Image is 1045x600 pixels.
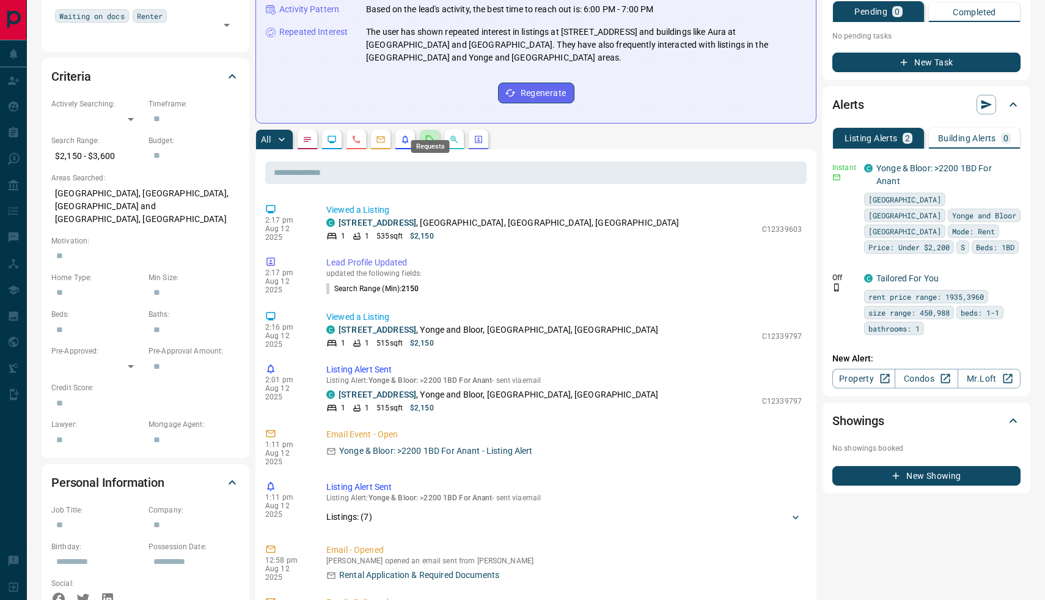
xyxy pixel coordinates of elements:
span: [GEOGRAPHIC_DATA] [868,193,941,206]
p: The user has shown repeated interest in listings at [STREET_ADDRESS] and buildings like Aura at [... [366,26,806,64]
svg: Email [832,173,841,182]
div: Showings [832,406,1021,435]
p: Lead Profile Updated [326,256,802,269]
p: Rental Application & Required Documents [339,569,499,582]
div: condos.ca [326,218,335,227]
svg: Listing Alerts [400,135,410,144]
p: Aug 12 2025 [265,502,308,519]
p: [PERSON_NAME] opened an email sent from [PERSON_NAME] [326,557,802,565]
div: condos.ca [864,164,873,172]
p: 2:17 pm [265,216,308,224]
p: 1 [341,338,345,349]
a: Mr.Loft [958,369,1021,388]
div: condos.ca [864,274,873,283]
p: , Yonge and Bloor, [GEOGRAPHIC_DATA], [GEOGRAPHIC_DATA] [339,388,658,401]
p: Listing Alert Sent [326,481,802,494]
button: Regenerate [498,83,574,103]
p: Job Title: [51,505,142,516]
h2: Alerts [832,95,864,114]
span: Beds: 1BD [976,241,1014,253]
p: Company: [148,505,240,516]
p: 1 [341,402,345,413]
span: Mode: Rent [952,225,995,237]
span: Renter [137,10,163,22]
div: condos.ca [326,325,335,334]
p: Search Range: [51,135,142,146]
p: Timeframe: [148,98,240,109]
p: [GEOGRAPHIC_DATA], [GEOGRAPHIC_DATA], [GEOGRAPHIC_DATA] and [GEOGRAPHIC_DATA], [GEOGRAPHIC_DATA] [51,183,240,229]
span: Yonge & Bloor: >2200 1BD For Anant [369,376,493,385]
p: Areas Searched: [51,172,240,183]
p: Possession Date: [148,541,240,552]
p: No pending tasks [832,27,1021,45]
p: 2:16 pm [265,323,308,331]
div: Requests [411,140,450,153]
p: Home Type: [51,272,142,283]
p: 2 [905,134,910,143]
p: Listing Alert Sent [326,363,802,376]
p: $2,150 [410,231,434,242]
p: Search Range (Min) : [326,283,419,294]
p: 515 sqft [376,402,403,413]
p: Mortgage Agent: [148,419,240,430]
button: New Task [832,53,1021,72]
p: 535 sqft [376,231,403,242]
p: Email - Opened [326,544,802,557]
h2: Personal Information [51,473,164,492]
svg: Push Notification Only [832,283,841,292]
p: Actively Searching: [51,98,142,109]
span: Waiting on docs [59,10,125,22]
a: [STREET_ADDRESS] [339,325,416,335]
p: Aug 12 2025 [265,565,308,582]
p: Aug 12 2025 [265,277,308,294]
p: No showings booked [832,443,1021,454]
span: bathrooms: 1 [868,322,920,335]
div: condos.ca [326,390,335,399]
svg: Notes [302,135,312,144]
p: 1 [365,402,369,413]
p: 1:11 pm [265,440,308,449]
p: Listing Alert : - sent via email [326,494,802,502]
p: Lawyer: [51,419,142,430]
p: Beds: [51,309,142,320]
p: 2:17 pm [265,269,308,277]
button: New Showing [832,466,1021,486]
svg: Agent Actions [474,135,483,144]
p: Pre-Approval Amount: [148,346,240,357]
h2: Criteria [51,67,91,86]
p: Repeated Interest [279,26,348,39]
p: $2,150 - $3,600 [51,146,142,166]
p: Credit Score: [51,382,240,393]
span: 2150 [402,284,419,293]
p: 1 [365,338,369,349]
p: Pre-Approved: [51,346,142,357]
p: Based on the lead's activity, the best time to reach out is: 6:00 PM - 7:00 PM [366,3,653,16]
svg: Opportunities [449,135,459,144]
p: Building Alerts [938,134,996,143]
span: size range: 450,988 [868,306,950,319]
p: All [261,135,271,144]
div: Listings: (7) [326,506,802,528]
h2: Showings [832,411,884,431]
p: $2,150 [410,338,434,349]
p: updated the following fields: [326,269,802,278]
p: New Alert: [832,352,1021,365]
p: Completed [953,8,996,17]
p: Social: [51,578,142,589]
p: 12:58 pm [265,556,308,565]
p: Activity Pattern [279,3,339,16]
p: Listings: ( 7 ) [326,511,372,524]
div: Personal Information [51,468,240,497]
span: Yonge & Bloor: >2200 1BD For Anant [369,494,493,502]
p: Instant [832,162,857,173]
svg: Lead Browsing Activity [327,135,337,144]
p: 515 sqft [376,338,403,349]
span: Yonge and Bloor [952,209,1016,221]
p: Pending [854,7,887,16]
p: Listing Alert : - sent via email [326,376,802,385]
p: C12339797 [762,396,802,407]
p: Budget: [148,135,240,146]
span: [GEOGRAPHIC_DATA] [868,225,941,237]
p: Aug 12 2025 [265,224,308,242]
p: $2,150 [410,402,434,413]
